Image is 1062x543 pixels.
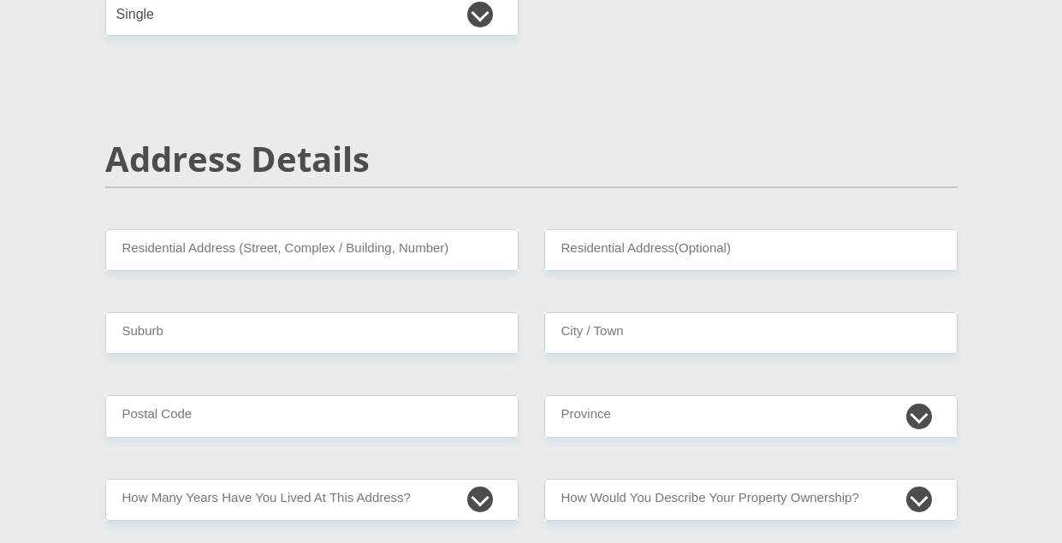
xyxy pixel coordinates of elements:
[544,312,958,354] input: City
[105,479,519,521] select: Please select a value
[105,139,958,180] h2: Address Details
[105,312,519,354] input: Suburb
[544,479,958,521] select: Please select a value
[544,395,958,437] select: Please Select a Province
[544,229,958,271] input: Address line 2 (Optional)
[105,395,519,437] input: Postal Code
[105,229,519,271] input: Valid residential address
